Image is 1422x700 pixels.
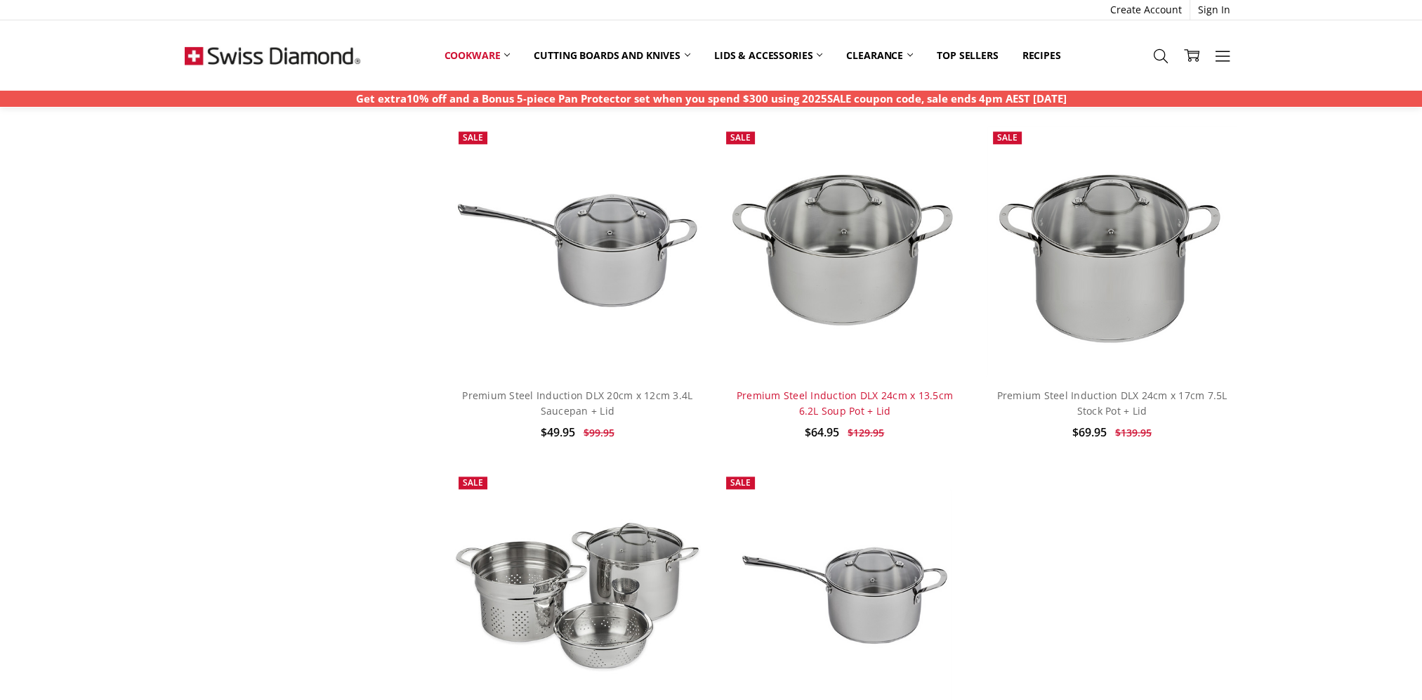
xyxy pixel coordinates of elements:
p: Get extra10% off and a Bonus 5-piece Pan Protector set when you spend $300 using 2025SALE coupon ... [356,91,1067,107]
img: Premium Steel DLX - 3.4 Litre (8") Stainless Steel Saucepan + Lid | Swiss Diamond [452,124,703,376]
a: Top Sellers [925,40,1010,71]
a: Cookware [433,40,522,71]
img: Free Shipping On Every Order [185,20,360,91]
a: Lids & Accessories [702,40,834,71]
a: Premium Steel Induction DLX 24cm x 13.5cm 6.2L Soup Pot + Lid [737,389,953,417]
span: $69.95 [1072,424,1107,440]
a: Premium Steel Induction DLX 24cm x 17cm 7.5L Stock Pot + Lid [996,389,1227,417]
a: Clearance [834,40,925,71]
span: Sale [730,131,751,143]
img: Copy of Premium Steel DLX - 6.2 Litre (9.5") Stainless Steel Soup Pot | Swiss Diamond [719,124,970,376]
span: $64.95 [805,424,839,440]
span: Sale [463,131,483,143]
span: Sale [997,131,1018,143]
a: Premium Steel Induction DLX 20cm x 12cm 3.4L Saucepan + Lid [462,389,692,417]
span: $139.95 [1115,426,1152,439]
a: Cutting boards and knives [522,40,702,71]
span: $129.95 [848,426,884,439]
span: $49.95 [541,424,575,440]
img: Premium Steel DLX - 7.5 Litre (9.5") Stainless Steel Stock Pot + Lid | Swiss Diamond [986,124,1237,376]
span: $99.95 [584,426,614,439]
span: Sale [463,477,483,488]
span: Sale [730,477,751,488]
a: Recipes [1010,40,1073,71]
